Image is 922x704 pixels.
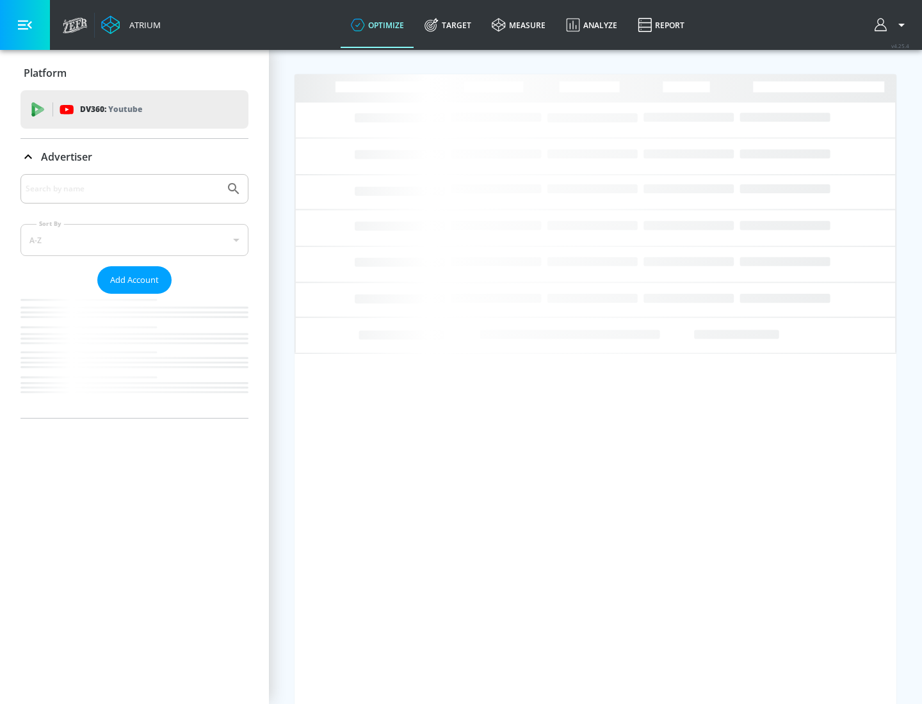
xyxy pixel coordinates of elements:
div: A-Z [20,224,248,256]
p: Youtube [108,102,142,116]
div: Atrium [124,19,161,31]
p: DV360: [80,102,142,116]
a: Target [414,2,481,48]
a: Report [627,2,695,48]
a: Atrium [101,15,161,35]
div: Platform [20,55,248,91]
label: Sort By [36,220,64,228]
button: Add Account [97,266,172,294]
nav: list of Advertiser [20,294,248,418]
input: Search by name [26,180,220,197]
span: Add Account [110,273,159,287]
a: measure [481,2,556,48]
a: optimize [341,2,414,48]
p: Advertiser [41,150,92,164]
span: v 4.25.4 [891,42,909,49]
a: Analyze [556,2,627,48]
div: Advertiser [20,174,248,418]
div: DV360: Youtube [20,90,248,129]
div: Advertiser [20,139,248,175]
p: Platform [24,66,67,80]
